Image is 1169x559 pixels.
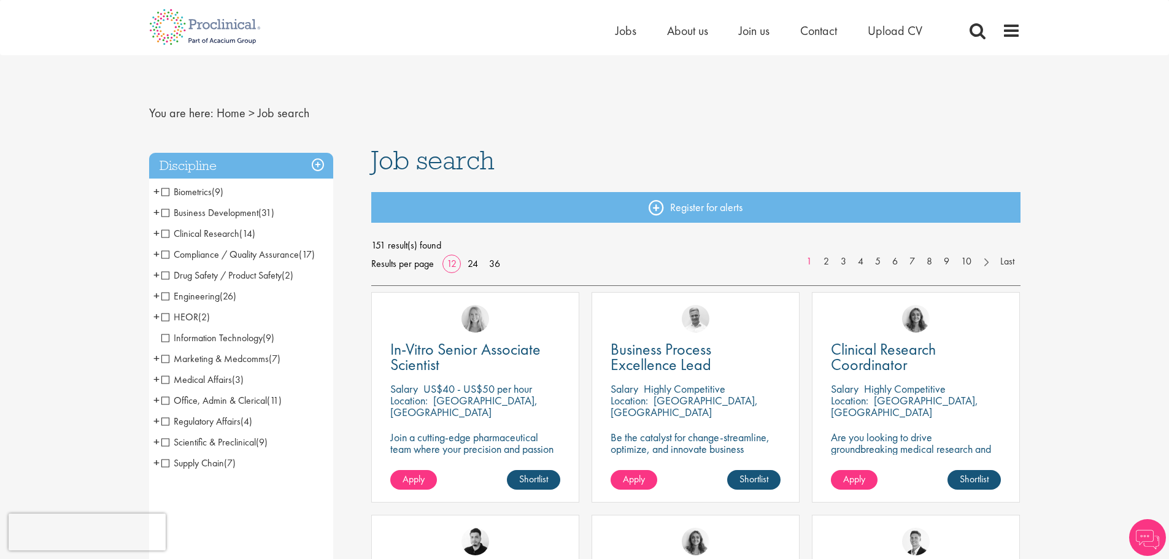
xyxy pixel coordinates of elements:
a: Shortlist [727,470,781,490]
span: Office, Admin & Clerical [161,394,282,407]
span: Regulatory Affairs [161,415,241,428]
span: + [153,182,160,201]
span: Location: [390,393,428,407]
span: Clinical Research [161,227,255,240]
span: (2) [198,310,210,323]
span: + [153,453,160,472]
span: (3) [232,373,244,386]
span: > [249,105,255,121]
span: (7) [269,352,280,365]
a: Shortlist [947,470,1001,490]
span: Salary [611,382,638,396]
a: 3 [835,255,852,269]
span: + [153,307,160,326]
a: 2 [817,255,835,269]
span: (14) [239,227,255,240]
span: In-Vitro Senior Associate Scientist [390,339,541,375]
a: Apply [831,470,878,490]
p: [GEOGRAPHIC_DATA], [GEOGRAPHIC_DATA] [611,393,758,419]
a: Apply [390,470,437,490]
p: US$40 - US$50 per hour [423,382,532,396]
span: + [153,412,160,430]
span: Information Technology [161,331,274,344]
img: Jackie Cerchio [682,528,709,555]
span: Medical Affairs [161,373,232,386]
a: Apply [611,470,657,490]
a: Last [994,255,1020,269]
span: Jobs [615,23,636,39]
span: (17) [299,248,315,261]
a: 6 [886,255,904,269]
span: Supply Chain [161,457,224,469]
span: (2) [282,269,293,282]
span: + [153,287,160,305]
span: Scientific & Preclinical [161,436,268,449]
img: George Watson [902,528,930,555]
span: Apply [403,472,425,485]
span: Scientific & Preclinical [161,436,256,449]
span: Job search [258,105,309,121]
a: About us [667,23,708,39]
a: 24 [463,257,482,270]
span: You are here: [149,105,214,121]
a: 1 [800,255,818,269]
a: 36 [485,257,504,270]
span: + [153,391,160,409]
a: Upload CV [868,23,922,39]
span: + [153,349,160,368]
span: Job search [371,144,495,177]
span: (9) [212,185,223,198]
span: Business Development [161,206,258,219]
p: Be the catalyst for change-streamline, optimize, and innovate business processes in a dynamic bio... [611,431,781,478]
p: [GEOGRAPHIC_DATA], [GEOGRAPHIC_DATA] [831,393,978,419]
span: (7) [224,457,236,469]
span: Location: [831,393,868,407]
span: Business Development [161,206,274,219]
img: Joshua Bye [682,305,709,333]
span: (9) [263,331,274,344]
a: Business Process Excellence Lead [611,342,781,372]
span: Marketing & Medcomms [161,352,269,365]
p: Are you looking to drive groundbreaking medical research and make a real impact-join our client a... [831,431,1001,478]
span: Apply [843,472,865,485]
a: Join us [739,23,770,39]
img: Jackie Cerchio [902,305,930,333]
span: 151 result(s) found [371,236,1020,255]
span: + [153,433,160,451]
a: Contact [800,23,837,39]
a: 10 [955,255,978,269]
h3: Discipline [149,153,333,179]
a: Register for alerts [371,192,1020,223]
span: + [153,266,160,284]
span: (4) [241,415,252,428]
span: + [153,245,160,263]
span: + [153,370,160,388]
span: Engineering [161,290,220,303]
p: Join a cutting-edge pharmaceutical team where your precision and passion for science will help sh... [390,431,560,478]
iframe: reCAPTCHA [9,514,166,550]
span: Regulatory Affairs [161,415,252,428]
span: + [153,203,160,222]
a: Shortlist [507,470,560,490]
span: Clinical Research [161,227,239,240]
span: (26) [220,290,236,303]
span: Medical Affairs [161,373,244,386]
span: Information Technology [161,331,263,344]
span: HEOR [161,310,210,323]
a: 4 [852,255,870,269]
span: HEOR [161,310,198,323]
img: Anderson Maldonado [461,528,489,555]
a: 8 [920,255,938,269]
a: breadcrumb link [217,105,245,121]
span: (31) [258,206,274,219]
a: 5 [869,255,887,269]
